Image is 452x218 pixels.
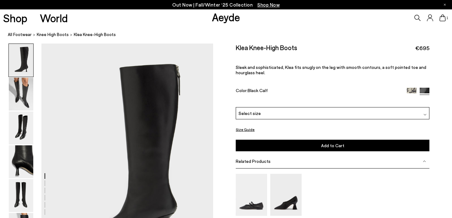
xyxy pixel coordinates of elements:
span: knee high boots [37,32,69,37]
img: Franny Double-Strap Flats [236,174,267,215]
img: Klea Knee-High Boots - Image 4 [9,145,33,178]
span: €695 [415,44,429,52]
img: Klea Knee-High Boots - Image 2 [9,78,33,111]
a: 1 [439,14,446,21]
span: Navigate to /collections/new-in [257,2,280,8]
a: World [40,13,68,23]
h2: Klea Knee-High Boots [236,44,297,51]
p: Sleek and sophisticated, Klea fits snugly on the leg with smooth contours, a soft pointed toe and... [236,65,429,75]
img: Nova Regal Pumps [270,174,302,215]
span: Related Products [236,158,271,164]
span: Black Calf [248,88,268,93]
a: Shop [3,13,27,23]
a: All Footwear [8,31,32,38]
span: Add to Cart [321,143,344,148]
img: svg%3E [423,160,426,163]
img: svg%3E [423,113,427,116]
div: Color: [236,88,401,95]
a: Aeyde [212,10,240,23]
button: Add to Cart [236,140,429,151]
p: Out Now | Fall/Winter ‘25 Collection [172,1,280,9]
span: 1 [446,16,449,20]
a: knee high boots [37,31,69,38]
img: Klea Knee-High Boots - Image 5 [9,179,33,212]
span: Select size [239,110,261,117]
img: Klea Knee-High Boots - Image 3 [9,112,33,144]
span: Klea Knee-High Boots [74,31,116,38]
button: Size Guide [236,126,255,133]
nav: breadcrumb [8,26,452,44]
img: Klea Knee-High Boots - Image 1 [9,44,33,77]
